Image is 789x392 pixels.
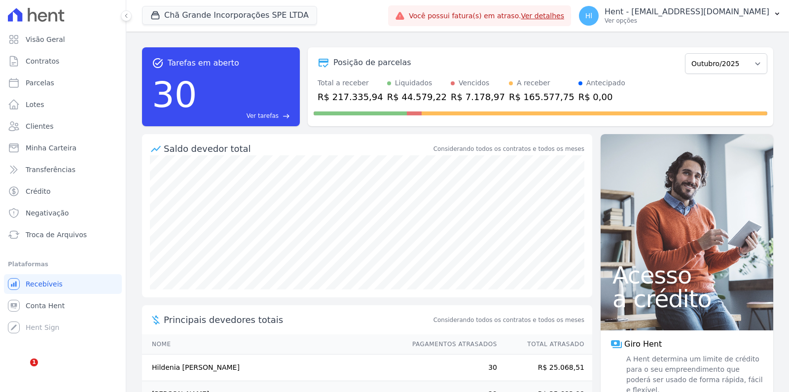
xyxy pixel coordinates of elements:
span: 1 [30,358,38,366]
a: Transferências [4,160,122,179]
a: Ver detalhes [521,12,564,20]
a: Crédito [4,181,122,201]
span: Hl [585,12,592,19]
div: Antecipado [586,78,625,88]
p: Hent - [EMAIL_ADDRESS][DOMAIN_NAME] [605,7,769,17]
span: Lotes [26,100,44,109]
span: Conta Hent [26,301,65,311]
span: Crédito [26,186,51,196]
a: Troca de Arquivos [4,225,122,245]
span: east [283,112,290,120]
div: Liquidados [395,78,432,88]
th: Nome [142,334,403,355]
div: Considerando todos os contratos e todos os meses [433,144,584,153]
td: 30 [403,355,498,381]
th: Total Atrasado [498,334,592,355]
span: Transferências [26,165,75,175]
div: 30 [152,69,197,120]
th: Pagamentos Atrasados [403,334,498,355]
div: Vencidos [459,78,489,88]
span: a crédito [612,287,761,311]
span: Ver tarefas [247,111,279,120]
div: A receber [517,78,550,88]
span: task_alt [152,57,164,69]
div: R$ 165.577,75 [509,90,574,104]
div: R$ 44.579,22 [387,90,447,104]
span: Você possui fatura(s) em atraso. [409,11,564,21]
span: Principais devedores totais [164,313,431,326]
div: Plataformas [8,258,118,270]
span: Acesso [612,263,761,287]
span: Recebíveis [26,279,63,289]
span: Considerando todos os contratos e todos os meses [433,316,584,324]
a: Lotes [4,95,122,114]
button: Hl Hent - [EMAIL_ADDRESS][DOMAIN_NAME] Ver opções [571,2,789,30]
div: R$ 217.335,94 [318,90,383,104]
a: Parcelas [4,73,122,93]
iframe: Intercom live chat [10,358,34,382]
a: Minha Carteira [4,138,122,158]
a: Conta Hent [4,296,122,316]
a: Visão Geral [4,30,122,49]
span: Tarefas em aberto [168,57,239,69]
button: Chã Grande Incorporações SPE LTDA [142,6,317,25]
div: R$ 7.178,97 [451,90,505,104]
div: Total a receber [318,78,383,88]
span: Troca de Arquivos [26,230,87,240]
span: Parcelas [26,78,54,88]
a: Ver tarefas east [201,111,290,120]
span: Minha Carteira [26,143,76,153]
div: Saldo devedor total [164,142,431,155]
a: Negativação [4,203,122,223]
span: Giro Hent [624,338,662,350]
span: Negativação [26,208,69,218]
span: Visão Geral [26,35,65,44]
a: Contratos [4,51,122,71]
a: Recebíveis [4,274,122,294]
span: Clientes [26,121,53,131]
div: R$ 0,00 [578,90,625,104]
span: Contratos [26,56,59,66]
td: R$ 25.068,51 [498,355,592,381]
div: Posição de parcelas [333,57,411,69]
td: Hildenia [PERSON_NAME] [142,355,403,381]
a: Clientes [4,116,122,136]
p: Ver opções [605,17,769,25]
